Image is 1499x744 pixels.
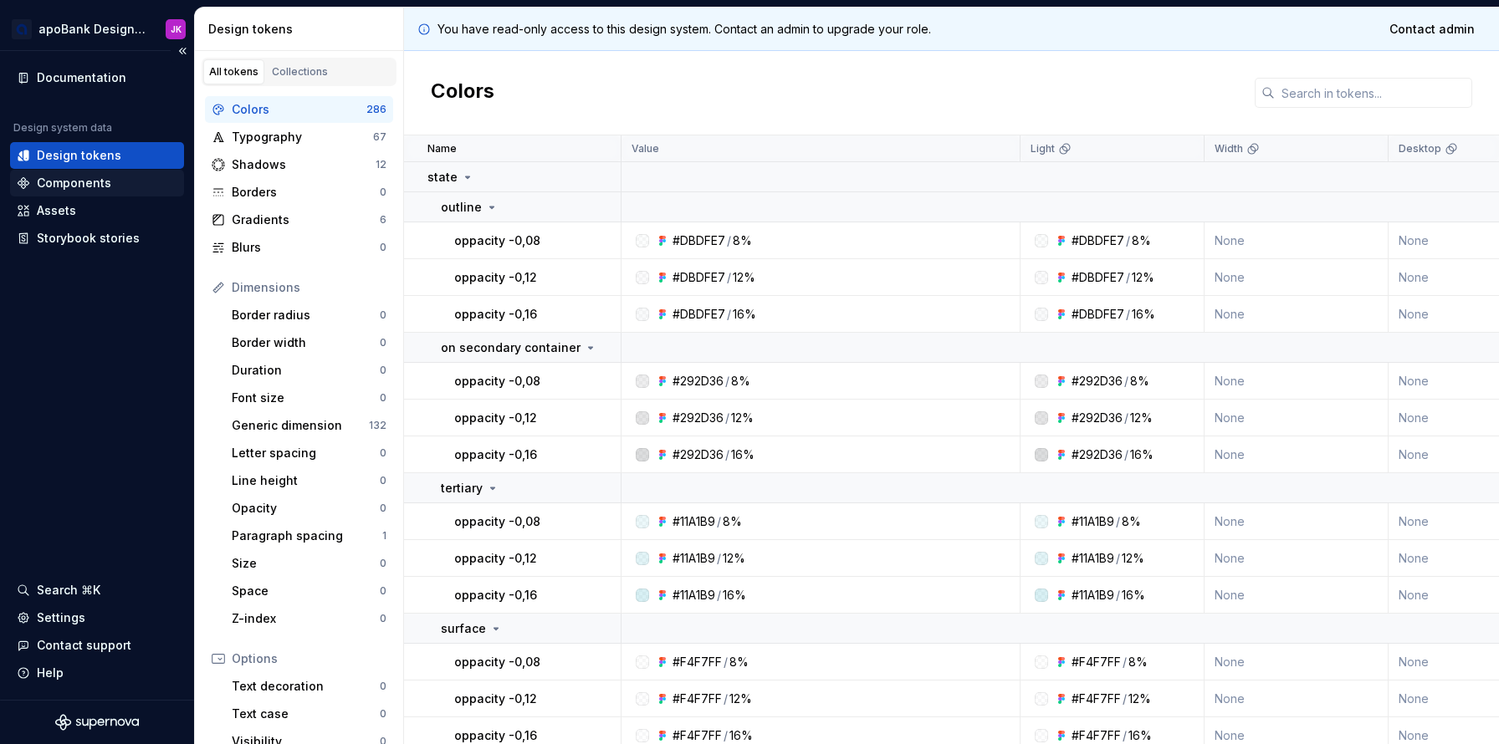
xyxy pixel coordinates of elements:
a: Settings [10,604,184,631]
div: 8% [729,654,749,670]
div: 8% [723,513,742,530]
div: 0 [380,308,386,322]
div: #11A1B9 [673,587,715,604]
div: 12 [376,158,386,171]
p: oppacity -0,08 [454,232,540,249]
p: oppacity -0,12 [454,269,537,286]
p: oppacity -0,08 [454,654,540,670]
div: / [724,727,728,744]
div: / [727,269,731,286]
div: / [1126,306,1130,323]
div: #11A1B9 [673,513,715,530]
p: oppacity -0,08 [454,373,540,390]
td: None [1205,540,1389,577]
div: #F4F7FF [673,727,722,744]
div: 286 [366,103,386,116]
div: #DBDFE7 [673,269,725,286]
div: #DBDFE7 [673,232,725,249]
div: 12% [733,269,755,286]
a: Shadows12 [205,151,393,178]
div: Letter spacing [232,445,380,461]
div: #292D36 [1072,373,1123,390]
a: Text decoration0 [225,673,393,700]
a: Contact admin [1379,14,1486,44]
div: / [717,513,721,530]
div: / [1124,410,1128,426]
a: Borders0 [205,179,393,206]
div: #F4F7FF [1072,690,1121,707]
a: Font size0 [225,385,393,411]
td: None [1205,259,1389,296]
td: None [1205,436,1389,473]
div: 16% [1122,587,1145,604]
a: Design tokens [10,142,184,169]
div: / [1123,727,1127,744]
div: #F4F7FF [673,690,722,707]
div: / [725,446,729,463]
div: Colors [232,101,366,118]
div: Search ⌘K [37,582,100,599]
p: Light [1031,142,1055,155]
a: Z-index0 [225,605,393,632]
div: #292D36 [673,446,724,463]
div: 8% [731,373,750,390]
div: / [1116,587,1120,604]
a: Border width0 [225,329,393,356]
div: / [727,306,731,323]
p: tertiary [441,480,483,497]
div: 0 [380,446,386,460]
div: 0 [380,502,386,515]
div: 0 [380,186,386,199]
a: Generic dimension132 [225,412,393,439]
div: / [1116,550,1120,567]
p: outline [441,199,482,216]
div: 16% [1130,446,1154,463]
div: 12% [1128,690,1151,707]
div: 0 [380,612,386,625]
div: #292D36 [1072,446,1123,463]
div: #F4F7FF [1072,727,1121,744]
div: 8% [1132,232,1151,249]
div: 16% [723,587,746,604]
div: 16% [733,306,756,323]
div: 132 [369,419,386,432]
div: #DBDFE7 [1072,306,1124,323]
div: Blurs [232,239,380,256]
div: 0 [380,391,386,405]
div: 0 [380,241,386,254]
div: 0 [380,707,386,721]
a: Border radius0 [225,302,393,329]
div: 16% [1132,306,1155,323]
div: Collections [272,65,328,79]
a: Components [10,170,184,196]
div: Generic dimension [232,417,369,434]
div: #292D36 [673,373,724,390]
div: 8% [1128,654,1148,670]
div: / [727,232,731,249]
a: Paragraph spacing1 [225,522,393,549]
div: 0 [380,336,386,349]
div: / [1123,654,1127,670]
span: Contact admin [1389,21,1475,38]
div: / [1116,513,1120,530]
td: None [1205,296,1389,333]
button: Collapse sidebar [171,39,194,63]
a: Size0 [225,550,393,577]
p: Desktop [1399,142,1441,155]
div: Text decoration [232,678,380,695]
div: Components [37,175,111,191]
p: oppacity -0,16 [454,446,537,463]
p: oppacity -0,16 [454,306,537,323]
a: Gradients6 [205,206,393,233]
div: Text case [232,706,380,722]
div: 8% [733,232,752,249]
td: None [1205,644,1389,680]
td: None [1205,363,1389,400]
p: on secondary container [441,339,581,356]
div: #11A1B9 [1072,513,1114,530]
p: oppacity -0,12 [454,550,537,567]
div: / [717,550,721,567]
h2: Colors [431,78,494,108]
div: 12% [729,690,752,707]
div: #F4F7FF [673,654,722,670]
